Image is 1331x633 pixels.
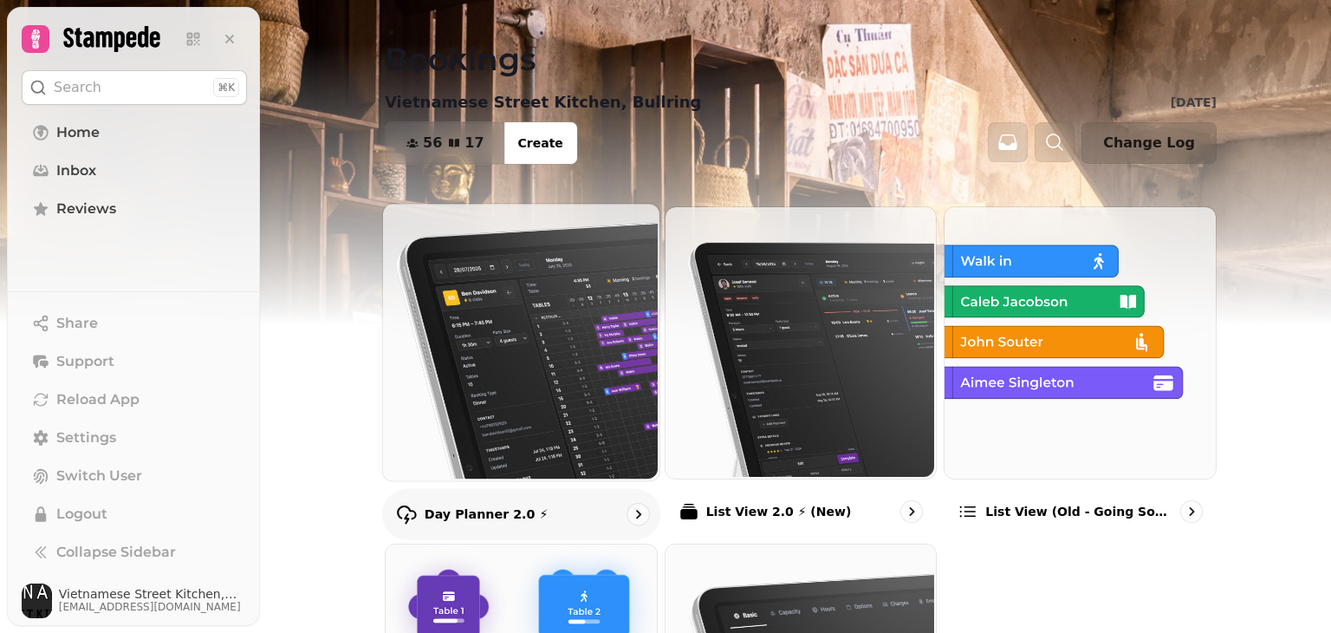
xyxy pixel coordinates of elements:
span: Reload App [56,389,140,410]
a: List view (Old - going soon)List view (Old - going soon) [944,206,1217,537]
svg: go to [903,503,920,520]
span: Inbox [56,160,96,181]
svg: go to [629,506,646,523]
span: 56 [423,136,442,150]
span: Collapse Sidebar [56,542,176,563]
img: Day Planner 2.0 ⚡ [381,202,658,479]
a: Inbox [22,153,247,188]
div: ⌘K [213,78,239,97]
img: List view (Old - going soon) [943,206,1214,477]
span: Switch User [56,466,142,486]
span: Vietnamese Street Kitchen, Bullring [59,588,247,600]
span: 17 [464,136,484,150]
a: List View 2.0 ⚡ (New)List View 2.0 ⚡ (New) [665,206,938,537]
img: List View 2.0 ⚡ (New) [664,206,935,477]
button: Search⌘K [22,70,247,105]
button: Create [504,122,577,164]
span: [EMAIL_ADDRESS][DOMAIN_NAME] [59,600,247,614]
span: Reviews [56,199,116,219]
span: Logout [56,504,107,525]
button: Collapse Sidebar [22,535,247,570]
span: Change Log [1103,136,1195,150]
p: List View 2.0 ⚡ (New) [706,503,852,520]
button: Support [22,344,247,379]
svg: go to [1183,503,1200,520]
button: 5617 [386,122,505,164]
button: Switch User [22,459,247,493]
a: Day Planner 2.0 ⚡Day Planner 2.0 ⚡ [382,203,660,539]
a: Settings [22,421,247,455]
span: Home [56,122,100,143]
p: Search [54,77,101,98]
p: [DATE] [1171,94,1217,111]
span: Support [56,351,114,372]
p: Vietnamese Street Kitchen, Bullring [385,90,701,114]
img: User avatar [22,584,52,618]
a: Home [22,115,247,150]
p: List view (Old - going soon) [985,503,1173,520]
button: Logout [22,497,247,532]
span: Create [518,137,563,149]
span: Settings [56,427,116,448]
button: User avatarVietnamese Street Kitchen, Bullring[EMAIL_ADDRESS][DOMAIN_NAME] [22,584,247,618]
button: Share [22,306,247,341]
button: Change Log [1081,122,1217,164]
span: Share [56,313,98,334]
p: Day Planner 2.0 ⚡ [425,506,549,523]
button: Reload App [22,382,247,417]
a: Reviews [22,192,247,226]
